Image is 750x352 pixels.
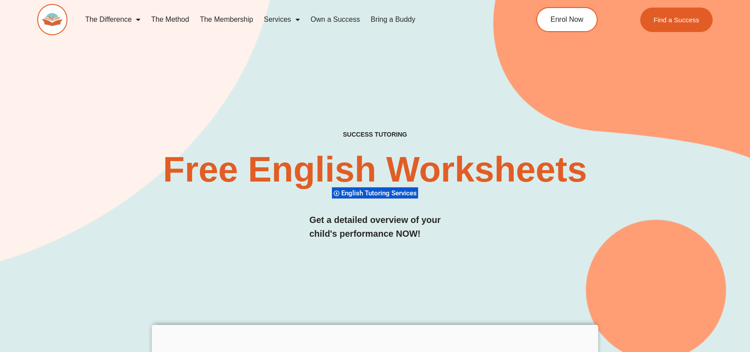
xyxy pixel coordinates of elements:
a: Services [259,9,305,30]
a: Own a Success [305,9,365,30]
span: Find a Success [654,16,699,23]
h3: Get a detailed overview of your child's performance NOW! [309,213,441,241]
nav: Menu [80,9,498,30]
h4: SUCCESS TUTORING​ [275,131,475,138]
h2: Free English Worksheets​ [152,152,598,187]
div: English Tutoring Services [332,187,418,199]
a: Bring a Buddy [365,9,421,30]
a: The Method [146,9,194,30]
span: Enrol Now [551,16,583,23]
a: The Difference [80,9,146,30]
a: Enrol Now [536,7,598,32]
a: Find a Success [640,8,713,32]
a: The Membership [195,9,259,30]
span: English Tutoring Services [341,189,419,197]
